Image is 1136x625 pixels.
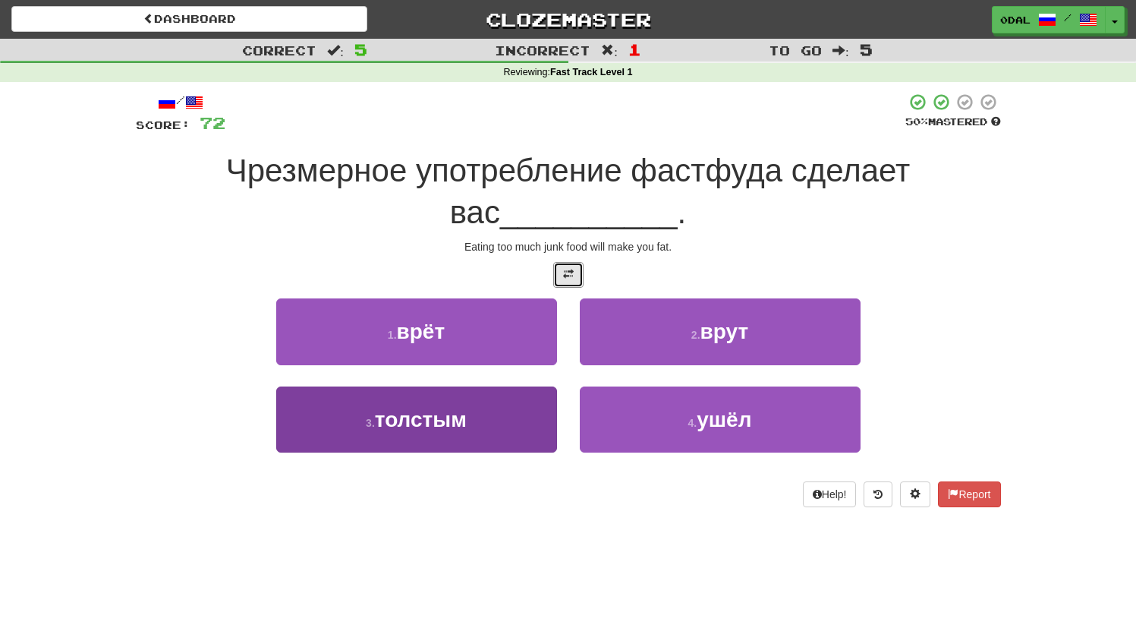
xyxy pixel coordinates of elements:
span: ушёл [697,408,751,431]
strong: Fast Track Level 1 [550,67,633,77]
button: 4.ушёл [580,387,861,453]
div: Eating too much junk food will make you fat. [136,239,1001,254]
a: Dashboard [11,6,367,32]
button: 3.толстым [276,387,557,453]
button: Help! [803,481,857,507]
div: / [136,93,225,112]
span: Correct [242,43,316,58]
span: : [327,44,344,57]
span: 1 [628,40,641,58]
span: 5 [860,40,873,58]
span: Incorrect [495,43,590,58]
span: . [678,194,687,230]
span: : [832,44,849,57]
span: To go [769,43,822,58]
div: Mastered [905,115,1001,129]
button: Report [938,481,1000,507]
span: 0dal [1000,13,1031,27]
button: 1.врёт [276,298,557,365]
span: : [601,44,618,57]
a: 0dal / [992,6,1106,33]
span: / [1064,12,1071,23]
span: толстым [375,408,467,431]
span: 5 [354,40,367,58]
small: 1 . [388,329,397,341]
button: Round history (alt+y) [864,481,892,507]
a: Clozemaster [390,6,746,33]
small: 2 . [691,329,700,341]
small: 3 . [366,417,375,429]
span: Score: [136,118,190,131]
span: __________ [500,194,678,230]
span: 72 [200,113,225,132]
span: врут [700,320,749,343]
span: 50 % [905,115,928,128]
button: 2.врут [580,298,861,365]
span: Чрезмерное употребление фастфуда сделает вас [226,153,911,230]
button: Toggle translation (alt+t) [553,262,584,288]
small: 4 . [688,417,697,429]
span: врёт [397,320,445,343]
